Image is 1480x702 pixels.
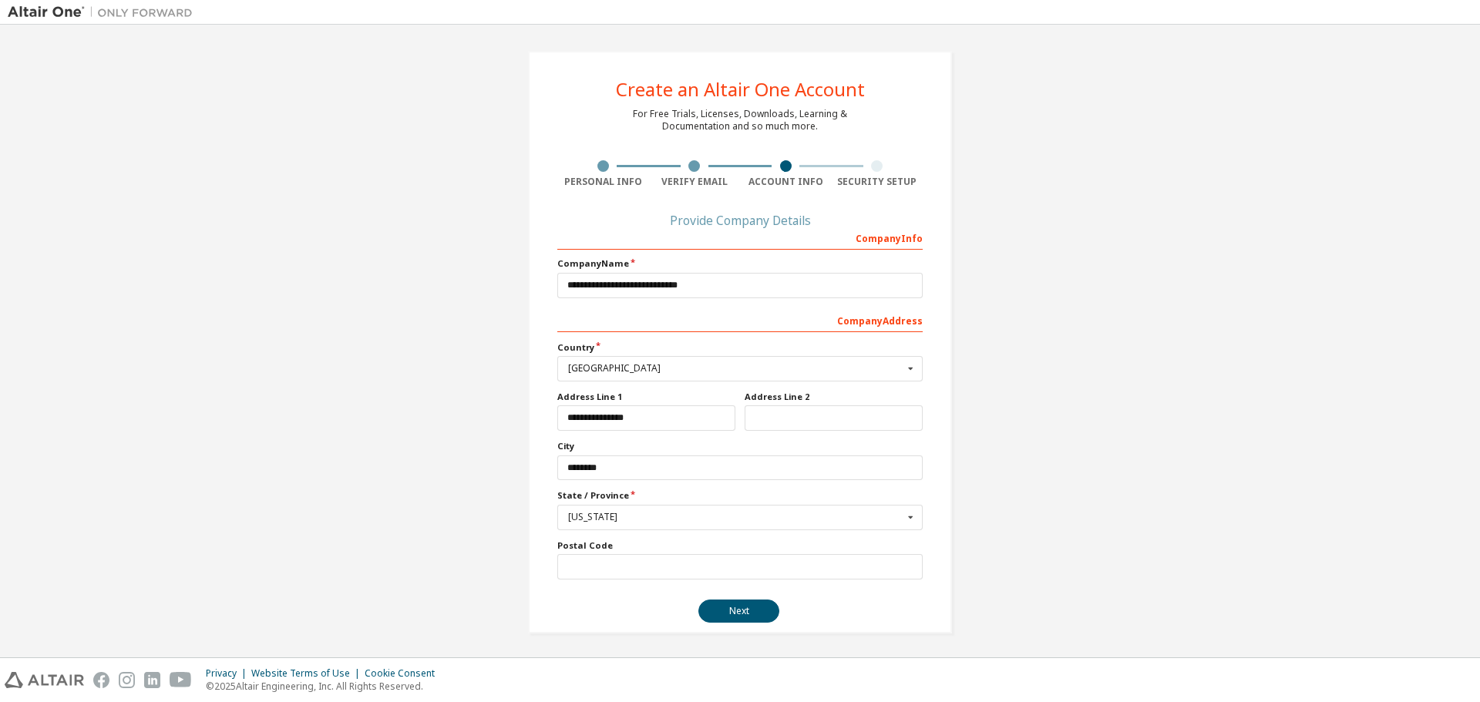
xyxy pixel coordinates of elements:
div: For Free Trials, Licenses, Downloads, Learning & Documentation and so much more. [633,108,847,133]
img: facebook.svg [93,672,109,688]
div: Verify Email [649,176,741,188]
div: Personal Info [557,176,649,188]
div: Company Address [557,307,923,332]
img: instagram.svg [119,672,135,688]
img: youtube.svg [170,672,192,688]
p: © 2025 Altair Engineering, Inc. All Rights Reserved. [206,680,444,693]
label: Country [557,341,923,354]
div: Company Info [557,225,923,250]
label: State / Province [557,489,923,502]
label: Company Name [557,257,923,270]
img: Altair One [8,5,200,20]
img: linkedin.svg [144,672,160,688]
label: Postal Code [557,539,923,552]
div: Privacy [206,667,251,680]
div: Provide Company Details [557,216,923,225]
div: Account Info [740,176,832,188]
button: Next [698,600,779,623]
div: Security Setup [832,176,923,188]
label: Address Line 2 [745,391,923,403]
img: altair_logo.svg [5,672,84,688]
div: Create an Altair One Account [616,80,865,99]
div: [US_STATE] [568,512,903,522]
div: Cookie Consent [365,667,444,680]
div: [GEOGRAPHIC_DATA] [568,364,903,373]
div: Website Terms of Use [251,667,365,680]
label: Address Line 1 [557,391,735,403]
label: City [557,440,923,452]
